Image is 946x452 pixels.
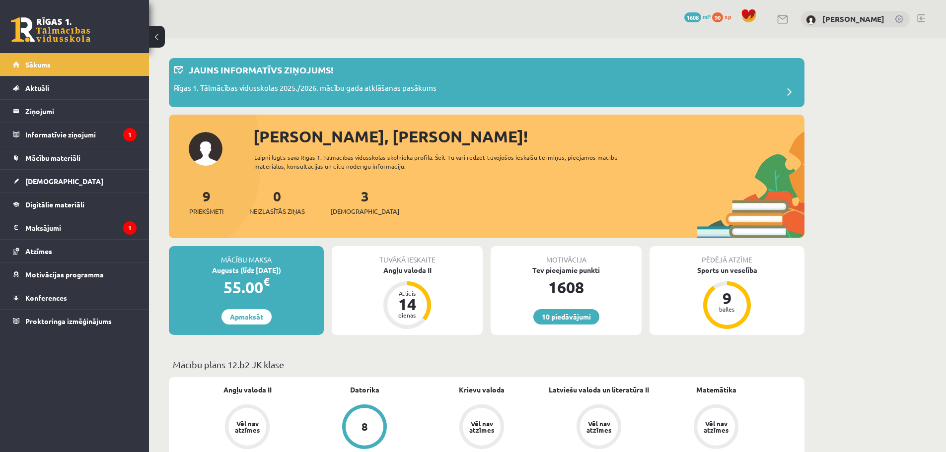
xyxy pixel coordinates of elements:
[13,310,137,332] a: Proktoringa izmēģinājums
[169,246,324,265] div: Mācību maksa
[392,290,422,296] div: Atlicis
[549,385,649,395] a: Latviešu valoda un literatūra II
[25,200,84,209] span: Digitālie materiāli
[123,221,137,235] i: 1
[173,358,800,371] p: Mācību plāns 12.b2 JK klase
[332,246,483,265] div: Tuvākā ieskaite
[696,385,736,395] a: Matemātika
[392,312,422,318] div: dienas
[254,153,636,171] div: Laipni lūgts savā Rīgas 1. Tālmācības vidusskolas skolnieka profilā. Šeit Tu vari redzēt tuvojošo...
[174,82,437,96] p: Rīgas 1. Tālmācības vidusskolas 2025./2026. mācību gada atklāšanas pasākums
[25,216,137,239] legend: Maksājumi
[13,146,137,169] a: Mācību materiāli
[13,216,137,239] a: Maksājumi1
[725,12,731,20] span: xp
[712,306,742,312] div: balles
[25,83,49,92] span: Aktuāli
[684,12,701,22] span: 1608
[459,385,505,395] a: Krievu valoda
[491,275,642,299] div: 1608
[25,270,104,279] span: Motivācijas programma
[189,187,223,216] a: 9Priekšmeti
[123,128,137,141] i: 1
[806,15,816,25] img: Emīls Ozoliņš
[331,206,399,216] span: [DEMOGRAPHIC_DATA]
[25,60,51,69] span: Sākums
[169,275,324,299] div: 55.00
[189,206,223,216] span: Priekšmeti
[25,100,137,123] legend: Ziņojumi
[25,153,80,162] span: Mācību materiāli
[13,123,137,146] a: Informatīvie ziņojumi1
[540,404,657,451] a: Vēl nav atzīmes
[702,420,730,433] div: Vēl nav atzīmes
[491,246,642,265] div: Motivācija
[350,385,379,395] a: Datorika
[25,317,112,325] span: Proktoringa izmēģinājums
[169,265,324,275] div: Augusts (līdz [DATE])
[263,274,270,289] span: €
[25,293,67,302] span: Konferences
[189,63,333,76] p: Jauns informatīvs ziņojums!
[684,12,711,20] a: 1608 mP
[362,421,368,432] div: 8
[657,404,775,451] a: Vēl nav atzīmes
[491,265,642,275] div: Tev pieejamie punkti
[189,404,306,451] a: Vēl nav atzīmes
[11,17,90,42] a: Rīgas 1. Tālmācības vidusskola
[25,123,137,146] legend: Informatīvie ziņojumi
[13,53,137,76] a: Sākums
[233,420,261,433] div: Vēl nav atzīmes
[650,265,804,330] a: Sports un veselība 9 balles
[13,193,137,216] a: Digitālie materiāli
[468,420,496,433] div: Vēl nav atzīmes
[712,12,723,22] span: 90
[703,12,711,20] span: mP
[249,206,305,216] span: Neizlasītās ziņas
[249,187,305,216] a: 0Neizlasītās ziņas
[712,290,742,306] div: 9
[25,247,52,256] span: Atzīmes
[13,76,137,99] a: Aktuāli
[13,240,137,262] a: Atzīmes
[13,100,137,123] a: Ziņojumi
[25,177,103,186] span: [DEMOGRAPHIC_DATA]
[712,12,736,20] a: 90 xp
[331,187,399,216] a: 3[DEMOGRAPHIC_DATA]
[332,265,483,275] div: Angļu valoda II
[253,125,804,148] div: [PERSON_NAME], [PERSON_NAME]!
[423,404,540,451] a: Vēl nav atzīmes
[392,296,422,312] div: 14
[13,170,137,193] a: [DEMOGRAPHIC_DATA]
[13,263,137,286] a: Motivācijas programma
[13,286,137,309] a: Konferences
[650,246,804,265] div: Pēdējā atzīme
[650,265,804,275] div: Sports un veselība
[174,63,800,102] a: Jauns informatīvs ziņojums! Rīgas 1. Tālmācības vidusskolas 2025./2026. mācību gada atklāšanas pa...
[223,385,272,395] a: Angļu valoda II
[585,420,613,433] div: Vēl nav atzīmes
[332,265,483,330] a: Angļu valoda II Atlicis 14 dienas
[306,404,423,451] a: 8
[822,14,884,24] a: [PERSON_NAME]
[221,309,272,324] a: Apmaksāt
[533,309,599,324] a: 10 piedāvājumi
